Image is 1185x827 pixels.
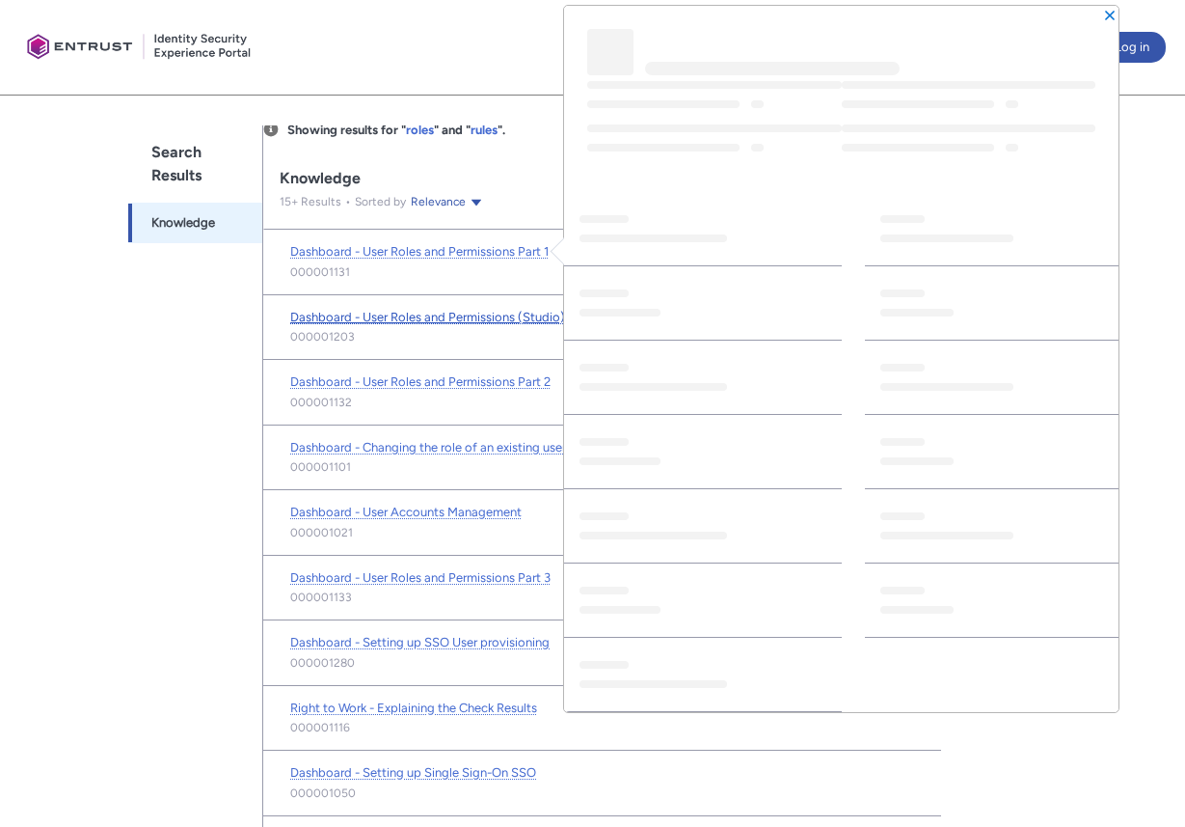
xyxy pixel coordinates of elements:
[290,719,350,736] lightning-formatted-text: 000001116
[406,123,434,137] a: roles
[280,193,341,210] p: 15 + Results
[290,701,537,715] span: Right to Work - Explaining the Check Results
[128,125,263,203] h1: Search Results
[287,123,505,137] span: Showing results for " " and " ".
[290,785,356,802] lightning-formatted-text: 000001050
[1098,32,1166,63] button: Log in
[128,203,263,243] a: Knowledge
[290,654,355,672] lightning-formatted-text: 000001280
[341,195,355,208] span: •
[290,458,351,476] lightning-formatted-text: 000001101
[290,635,550,649] span: Dashboard - Setting up SSO User provisioning
[151,213,215,233] span: Knowledge
[1103,8,1117,21] button: Close
[290,263,350,281] lightning-formatted-text: 000001131
[290,505,522,519] span: Dashboard - User Accounts Management
[280,169,925,188] div: Knowledge
[290,570,551,585] span: Dashboard - User Roles and Permissions Part 3
[290,589,352,606] lightning-formatted-text: 000001133
[290,765,536,780] span: Dashboard - Setting up Single Sign-On SSO
[290,374,551,389] span: Dashboard - User Roles and Permissions Part 2
[410,192,484,211] button: Relevance
[290,394,352,411] lightning-formatted-text: 000001132
[290,244,549,259] span: Dashboard - User Roles and Permissions Part 1
[290,440,566,455] span: Dashboard - Changing the role of an existing user
[471,123,498,137] a: rules
[290,524,353,541] lightning-formatted-text: 000001021
[341,192,484,211] div: Sorted by
[290,328,355,345] lightning-formatted-text: 000001203
[290,310,565,324] span: Dashboard - User Roles and Permissions (Studio)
